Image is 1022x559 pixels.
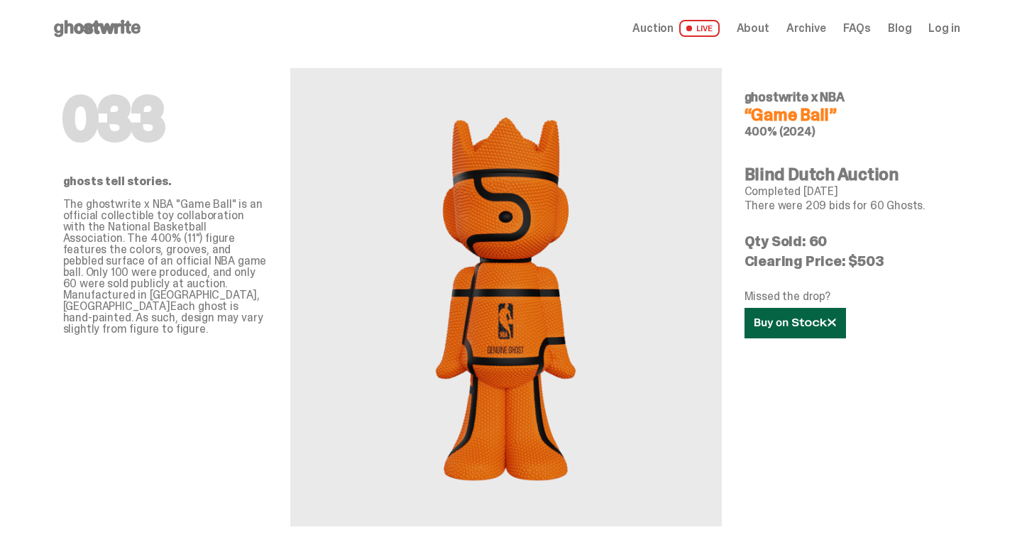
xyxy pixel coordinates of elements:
a: Log in [928,23,960,34]
h1: 033 [63,91,268,148]
a: Archive [786,23,826,34]
a: Auction LIVE [632,20,719,37]
p: Clearing Price: $503 [744,254,949,268]
p: ghosts tell stories. [63,176,268,187]
h4: Blind Dutch Auction [744,166,949,183]
p: The ghostwrite x NBA "Game Ball" is an official collectible toy collaboration with the National B... [63,199,268,335]
span: ghostwrite x NBA [744,89,845,106]
p: Completed [DATE] [744,186,949,197]
p: Missed the drop? [744,291,949,302]
span: 400% (2024) [744,124,815,139]
a: FAQs [843,23,871,34]
a: Blog [888,23,911,34]
a: About [737,23,769,34]
img: NBA&ldquo;Game Ball&rdquo; [422,102,590,492]
span: Auction [632,23,674,34]
span: LIVE [679,20,720,37]
p: Qty Sold: 60 [744,234,949,248]
p: There were 209 bids for 60 Ghosts. [744,200,949,211]
h4: “Game Ball” [744,106,949,123]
